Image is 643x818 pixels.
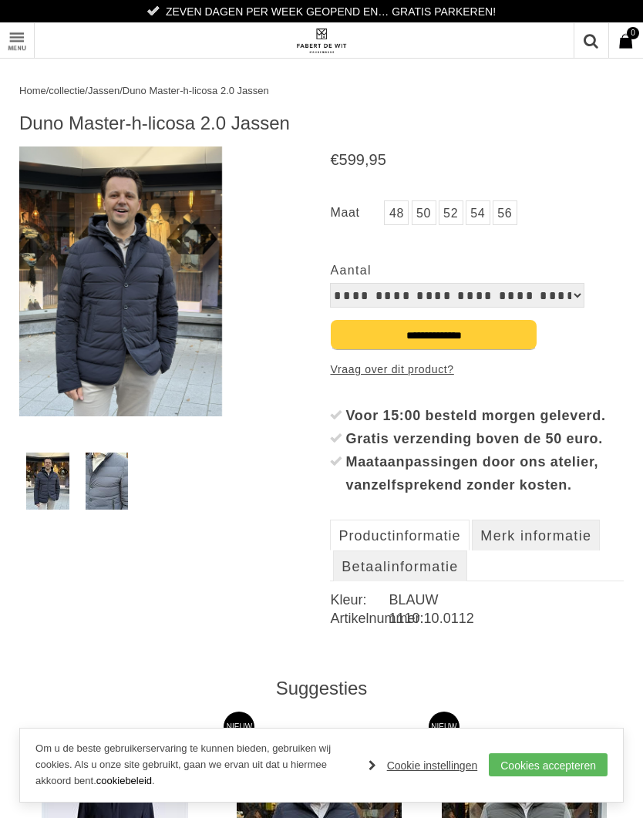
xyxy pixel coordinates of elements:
span: 0 [627,27,639,39]
span: € [330,151,338,168]
a: Vraag over dit product? [330,358,453,381]
span: / [46,85,49,96]
div: Voor 15:00 besteld morgen geleverd. [345,404,624,427]
a: Productinformatie [330,520,469,550]
div: Gratis verzending boven de 50 euro. [345,427,624,450]
img: Fabert de Wit [295,28,348,54]
span: 95 [369,151,386,168]
ul: Maat [330,200,624,227]
a: 54 [466,200,490,225]
dd: 1110.10.0112 [389,609,624,628]
div: Suggesties [19,677,624,700]
p: Om u de beste gebruikerservaring te kunnen bieden, gebruiken wij cookies. Als u onze site gebruik... [35,741,353,789]
dd: BLAUW [389,591,624,609]
a: Fabert de Wit [170,23,473,58]
span: / [120,85,123,96]
span: / [85,85,88,96]
a: 50 [412,200,436,225]
a: 52 [439,200,463,225]
a: 48 [384,200,409,225]
a: Cookies accepteren [489,753,608,776]
span: 599 [339,151,365,168]
a: 56 [493,200,517,225]
a: cookiebeleid [96,775,152,786]
img: Duno Master-h-licosa 2.0 Jassen [19,146,222,416]
img: duno-master-h-licosa-2-0-jassen [26,453,69,510]
a: collectie [49,85,85,96]
li: Maataanpassingen door ons atelier, vanzelfsprekend zonder kosten. [330,450,624,497]
dt: Kleur: [330,591,389,609]
dt: Artikelnummer: [330,609,389,628]
a: Betaalinformatie [333,550,466,581]
h1: Duno Master-h-licosa 2.0 Jassen [19,112,624,135]
a: Cookie instellingen [369,754,478,777]
a: Duno Master-h-licosa 2.0 Jassen [123,85,269,96]
a: Jassen [88,85,120,96]
a: Home [19,85,46,96]
span: , [365,151,369,168]
label: Aantal [330,258,384,283]
a: Merk informatie [472,520,600,550]
img: duno-master-h-licosa-2-0-jassen [86,453,129,510]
